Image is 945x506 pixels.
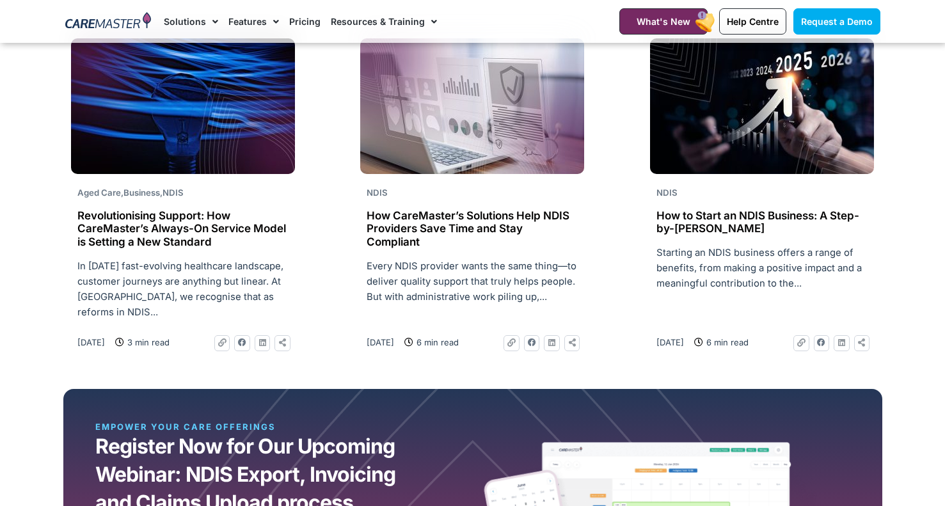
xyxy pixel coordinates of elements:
img: NDIS-software [360,38,584,174]
p: Every NDIS provider wants the same thing—to deliver quality support that truly helps people. But ... [367,258,578,304]
div: EMPOWER YOUR CARE OFFERINGS [95,421,329,432]
span: 6 min read [703,335,749,349]
span: Help Centre [727,16,779,27]
time: [DATE] [367,337,394,347]
time: [DATE] [77,337,105,347]
span: NDIS [367,187,388,198]
span: NDIS [656,187,678,198]
span: , , [77,187,184,198]
span: 3 min read [124,335,170,349]
a: [DATE] [656,335,684,349]
p: In [DATE] fast-evolving healthcare landscape, customer journeys are anything but linear. At [GEOG... [77,258,289,320]
span: Business [123,187,160,198]
img: caremaster_ai-roster [71,38,295,174]
span: Request a Demo [801,16,873,27]
span: What's New [637,16,690,27]
span: Aged Care [77,187,121,198]
time: [DATE] [656,337,684,347]
p: Starting an NDIS business offers a range of benefits, from making a positive impact and a meaning... [656,245,868,291]
img: CareMaster Logo [65,12,152,31]
a: [DATE] [367,335,394,349]
h2: How CareMaster’s Solutions Help NDIS Providers Save Time and Stay Compliant [367,209,578,248]
span: NDIS [163,187,184,198]
h2: How to Start an NDIS Business: A Step-by-[PERSON_NAME] [656,209,868,235]
img: ndis-new-business [650,38,874,174]
a: [DATE] [77,335,105,349]
a: What's New [619,8,708,35]
a: Help Centre [719,8,786,35]
span: 6 min read [413,335,459,349]
a: Request a Demo [793,8,880,35]
h2: Revolutionising Support: How CareMaster’s Always-On Service Model is Setting a New Standard [77,209,289,248]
